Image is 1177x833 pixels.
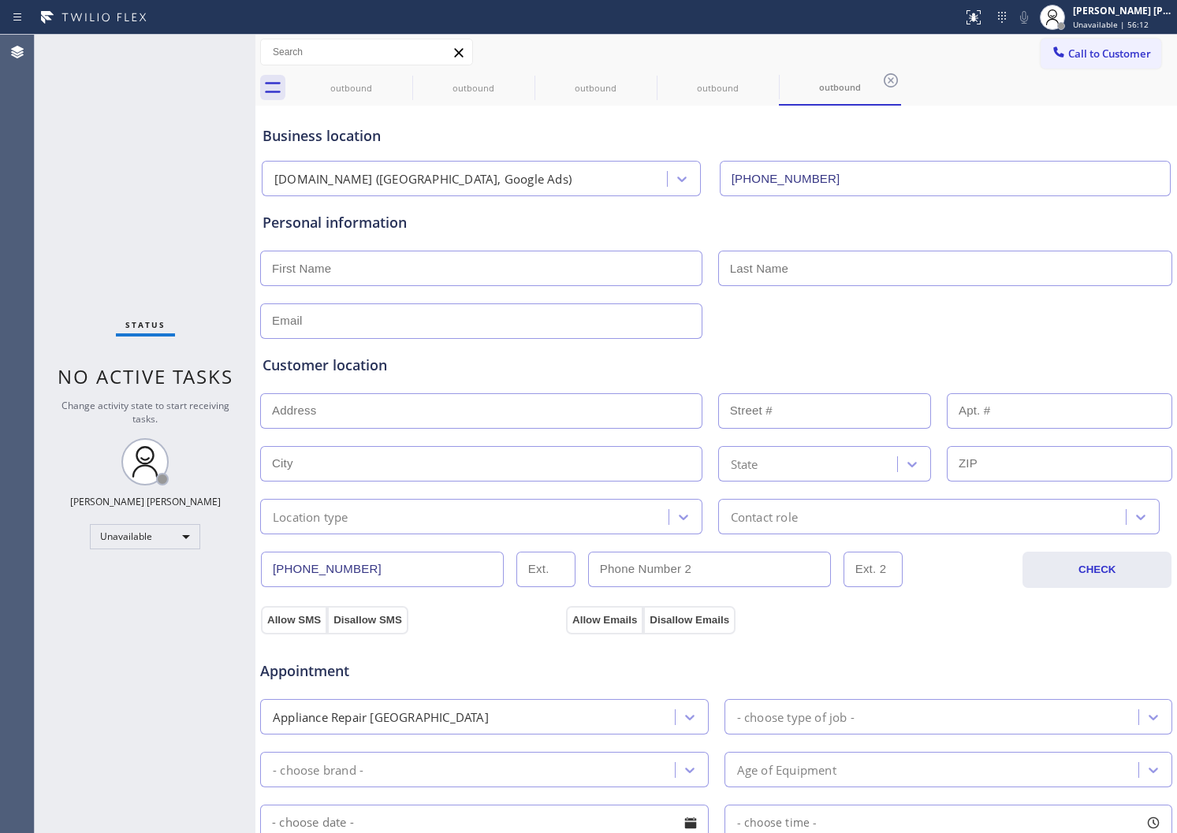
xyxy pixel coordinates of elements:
div: - choose brand - [273,760,363,779]
div: [PERSON_NAME] [PERSON_NAME] [1073,4,1172,17]
span: Call to Customer [1068,46,1151,61]
input: Address [260,393,702,429]
span: - choose time - [737,815,818,830]
div: Customer location [263,355,1170,376]
div: State [731,455,758,473]
input: Street # [718,393,931,429]
span: Change activity state to start receiving tasks. [61,399,229,426]
input: Phone Number [261,552,504,587]
input: Last Name [718,251,1173,286]
div: outbound [292,82,411,94]
div: Business location [263,125,1170,147]
div: outbound [780,81,900,93]
button: Allow SMS [261,606,327,634]
span: Status [125,319,166,330]
input: Ext. [516,552,575,587]
div: - choose type of job - [737,708,855,726]
span: Unavailable | 56:12 [1073,19,1149,30]
div: Appliance Repair [GEOGRAPHIC_DATA] [273,708,489,726]
div: Location type [273,508,348,526]
input: City [260,446,702,482]
button: Disallow Emails [643,606,736,634]
button: Call to Customer [1041,39,1161,69]
div: outbound [414,82,533,94]
input: Phone Number [720,161,1171,196]
div: [PERSON_NAME] [PERSON_NAME] [70,495,221,508]
div: Contact role [731,508,798,526]
input: Email [260,303,702,339]
button: Allow Emails [566,606,643,634]
span: Appointment [260,660,562,682]
input: Ext. 2 [844,552,903,587]
span: No active tasks [58,363,233,389]
button: CHECK [1022,552,1171,588]
button: Mute [1013,6,1035,28]
input: Search [261,39,472,65]
div: Personal information [263,212,1170,233]
div: Age of Equipment [737,760,836,779]
button: Disallow SMS [327,606,408,634]
div: [DOMAIN_NAME] ([GEOGRAPHIC_DATA], Google Ads) [274,170,572,188]
input: Apt. # [947,393,1172,429]
input: First Name [260,251,702,286]
input: ZIP [947,446,1172,482]
div: outbound [658,82,777,94]
div: Unavailable [90,524,200,549]
input: Phone Number 2 [588,552,831,587]
div: outbound [536,82,655,94]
